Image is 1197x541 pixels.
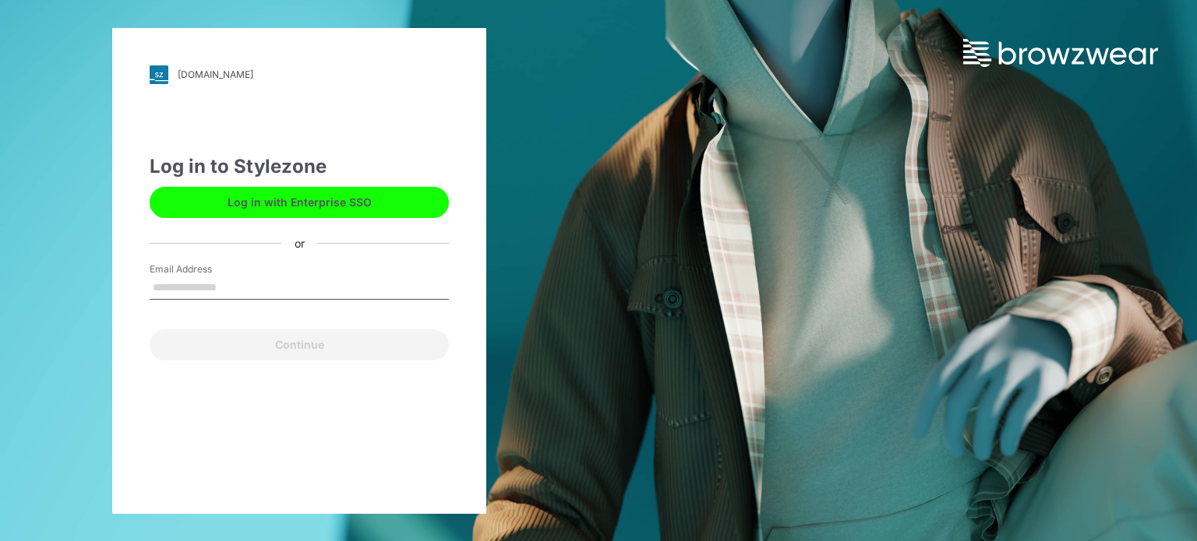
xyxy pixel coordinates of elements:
img: browzwear-logo.73288ffb.svg [963,39,1158,67]
a: [DOMAIN_NAME] [150,65,449,84]
label: Email Address [150,262,259,276]
div: [DOMAIN_NAME] [178,69,253,80]
div: or [282,235,317,251]
div: Log in to Stylezone [150,153,449,181]
img: svg+xml;base64,PHN2ZyB3aWR0aD0iMjgiIGhlaWdodD0iMjgiIHZpZXdCb3g9IjAgMCAyOCAyOCIgZmlsbD0ibm9uZSIgeG... [150,65,168,84]
button: Log in with Enterprise SSO [150,187,449,218]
